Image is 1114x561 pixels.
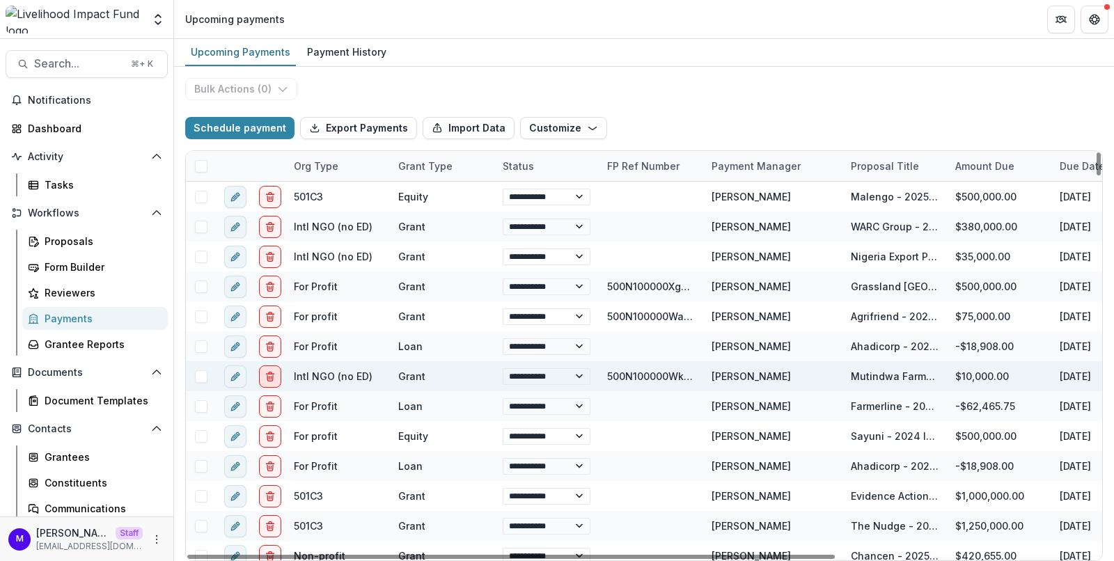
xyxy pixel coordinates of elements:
[45,393,157,408] div: Document Templates
[703,151,842,181] div: Payment Manager
[22,389,168,412] a: Document Templates
[712,339,791,354] div: [PERSON_NAME]
[285,151,390,181] div: Org type
[851,219,939,234] div: WARC Group - 2025 Investment
[6,202,168,224] button: Open Workflows
[851,249,939,264] div: Nigeria Export Promotion Council - 2025 GTKY
[22,445,168,468] a: Grantees
[294,219,372,234] div: Intl NGO (no ED)
[45,177,157,192] div: Tasks
[300,117,417,139] button: Export Payments
[45,337,157,351] div: Grantee Reports
[259,515,281,537] button: delete
[947,151,1051,181] div: Amount Due
[599,151,703,181] div: FP Ref Number
[45,501,157,516] div: Communications
[28,423,146,435] span: Contacts
[607,279,695,294] div: 500N100000XgsFYIAZ
[851,429,939,443] div: Sayuni - 2024 Investment
[22,281,168,304] a: Reviewers
[1081,6,1108,33] button: Get Help
[390,159,461,173] div: Grant Type
[259,455,281,477] button: delete
[224,306,246,328] button: edit
[398,489,425,503] div: Grant
[494,151,599,181] div: Status
[148,6,168,33] button: Open entity switcher
[712,459,791,473] div: [PERSON_NAME]
[45,260,157,274] div: Form Builder
[712,429,791,443] div: [PERSON_NAME]
[947,361,1051,391] div: $10,000.00
[712,249,791,264] div: [PERSON_NAME]
[259,395,281,418] button: delete
[712,489,791,503] div: [PERSON_NAME]
[947,182,1051,212] div: $500,000.00
[294,189,323,204] div: 501C3
[185,12,285,26] div: Upcoming payments
[259,246,281,268] button: delete
[712,189,791,204] div: [PERSON_NAME]
[28,367,146,379] span: Documents
[851,189,939,204] div: Malengo - 2025 Investment
[851,459,939,473] div: Ahadicorp - 2024 Loan
[947,451,1051,481] div: -$18,908.00
[36,526,110,540] p: [PERSON_NAME]
[285,159,347,173] div: Org type
[712,279,791,294] div: [PERSON_NAME]
[294,279,338,294] div: For Profit
[851,369,939,384] div: Mutindwa Farmers Cooperative - 2025 - Goodbye [PERSON_NAME]
[390,151,494,181] div: Grant Type
[398,339,423,354] div: Loan
[851,519,939,533] div: The Nudge - 2024-26 Grant
[947,271,1051,301] div: $500,000.00
[259,306,281,328] button: delete
[294,399,338,413] div: For Profit
[1051,159,1113,173] div: Due Date
[703,159,809,173] div: Payment Manager
[712,309,791,324] div: [PERSON_NAME]
[842,151,947,181] div: Proposal Title
[259,365,281,388] button: delete
[224,515,246,537] button: edit
[259,425,281,448] button: delete
[224,455,246,477] button: edit
[1047,6,1075,33] button: Partners
[180,9,290,29] nav: breadcrumb
[259,186,281,208] button: delete
[22,333,168,356] a: Grantee Reports
[294,309,338,324] div: For profit
[224,246,246,268] button: edit
[947,212,1051,242] div: $380,000.00
[947,242,1051,271] div: $35,000.00
[520,117,607,139] button: Customize
[22,471,168,494] a: Constituents
[6,418,168,440] button: Open Contacts
[398,249,425,264] div: Grant
[45,311,157,326] div: Payments
[6,145,168,168] button: Open Activity
[45,475,157,490] div: Constituents
[398,279,425,294] div: Grant
[851,309,939,324] div: Agrifriend - 2025 Follow on funding
[224,485,246,507] button: edit
[45,234,157,248] div: Proposals
[6,117,168,140] a: Dashboard
[947,301,1051,331] div: $75,000.00
[6,50,168,78] button: Search...
[607,309,695,324] div: 500N100000WanXfIAJ
[599,159,688,173] div: FP Ref Number
[398,459,423,473] div: Loan
[22,255,168,278] a: Form Builder
[28,121,157,136] div: Dashboard
[185,78,297,100] button: Bulk Actions (0)
[224,186,246,208] button: edit
[128,56,156,72] div: ⌘ + K
[6,361,168,384] button: Open Documents
[712,219,791,234] div: [PERSON_NAME]
[294,429,338,443] div: For profit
